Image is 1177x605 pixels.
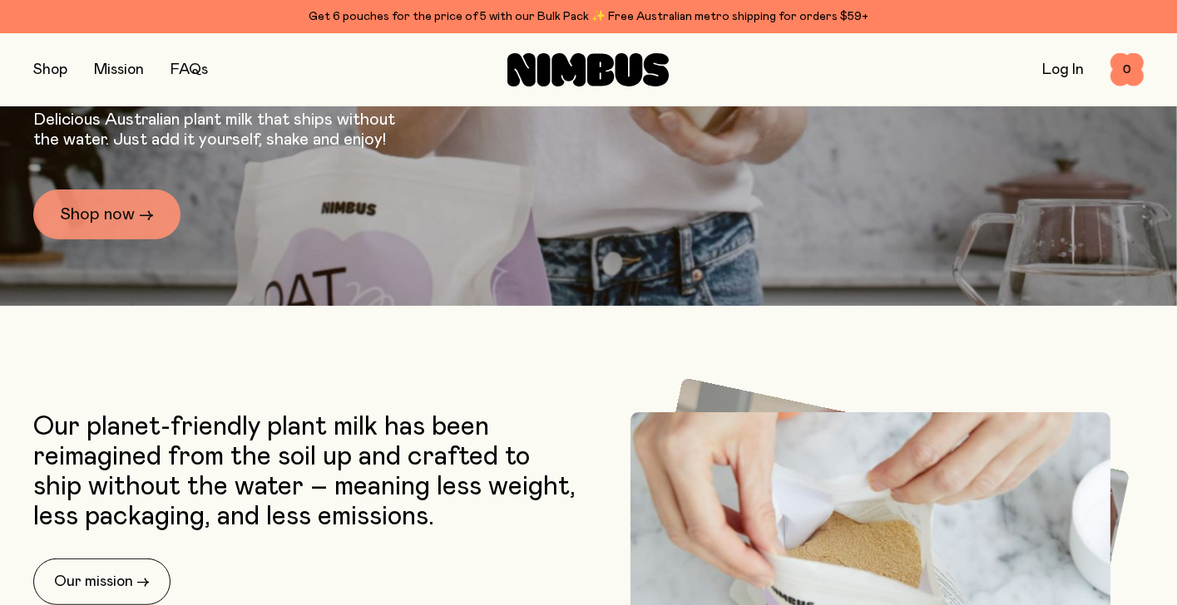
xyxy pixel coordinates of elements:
button: 0 [1110,53,1144,86]
a: Mission [94,62,144,77]
p: Our planet-friendly plant milk has been reimagined from the soil up and crafted to ship without t... [33,412,581,532]
a: FAQs [171,62,208,77]
a: Our mission → [33,558,171,605]
p: Delicious Australian plant milk that ships without the water. Just add it yourself, shake and enjoy! [33,110,406,150]
a: Log In [1042,62,1084,77]
a: Shop now → [33,189,181,239]
div: Get 6 pouches for the price of 5 with our Bulk Pack ✨ Free Australian metro shipping for orders $59+ [33,7,1144,27]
